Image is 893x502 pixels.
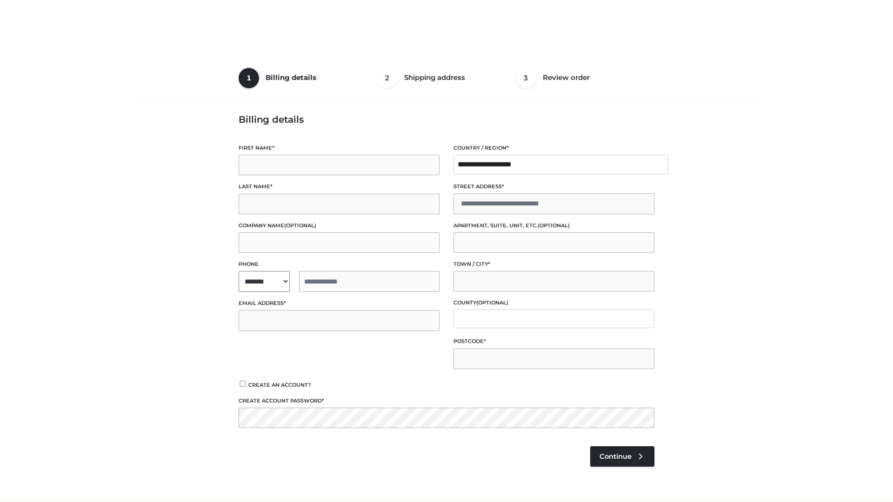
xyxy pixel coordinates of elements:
span: Shipping address [404,73,465,82]
span: Create an account? [248,382,311,388]
a: Continue [590,446,654,467]
label: Last name [239,182,440,191]
span: Review order [543,73,590,82]
label: Apartment, suite, unit, etc. [453,221,654,230]
span: 2 [377,68,398,88]
span: (optional) [538,222,570,229]
label: Country / Region [453,144,654,152]
span: Continue [600,452,632,461]
label: Phone [239,260,440,269]
span: 3 [516,68,536,88]
label: Postcode [453,337,654,346]
label: Email address [239,299,440,308]
label: County [453,298,654,307]
span: Billing details [266,73,316,82]
label: Company name [239,221,440,230]
span: (optional) [284,222,316,229]
label: Town / City [453,260,654,269]
label: First name [239,144,440,152]
label: Create account password [239,396,654,405]
span: 1 [239,68,259,88]
label: Street address [453,182,654,191]
span: (optional) [476,299,508,306]
h3: Billing details [239,114,654,125]
input: Create an account? [239,381,247,387]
